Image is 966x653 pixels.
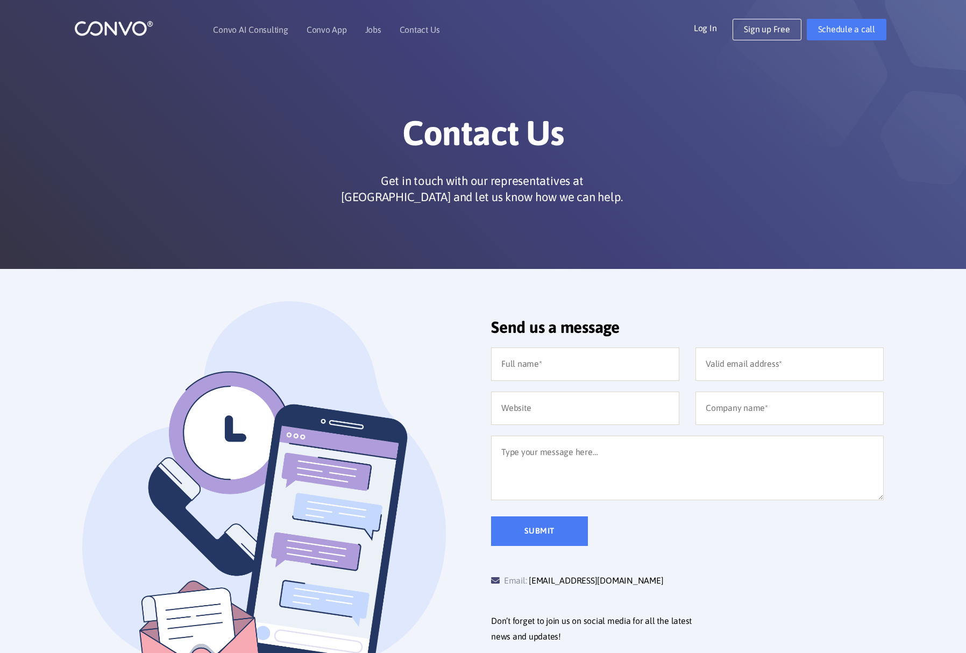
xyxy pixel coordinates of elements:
p: Don’t forget to join us on social media for all the latest news and updates! [491,613,892,645]
a: Convo AI Consulting [213,25,288,34]
a: Schedule a call [807,19,886,40]
input: Submit [491,516,588,546]
a: Sign up Free [733,19,801,40]
a: Jobs [365,25,381,34]
a: Log In [694,19,733,36]
h2: Send us a message [491,317,884,345]
input: Website [491,392,679,425]
input: Full name* [491,347,679,381]
p: Get in touch with our representatives at [GEOGRAPHIC_DATA] and let us know how we can help. [337,173,627,205]
input: Valid email address* [695,347,884,381]
a: Contact Us [400,25,440,34]
a: Convo App [307,25,347,34]
img: logo_1.png [74,20,153,37]
h1: Contact Us [184,112,782,162]
span: Email: [491,576,527,585]
a: [EMAIL_ADDRESS][DOMAIN_NAME] [529,573,663,589]
input: Company name* [695,392,884,425]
